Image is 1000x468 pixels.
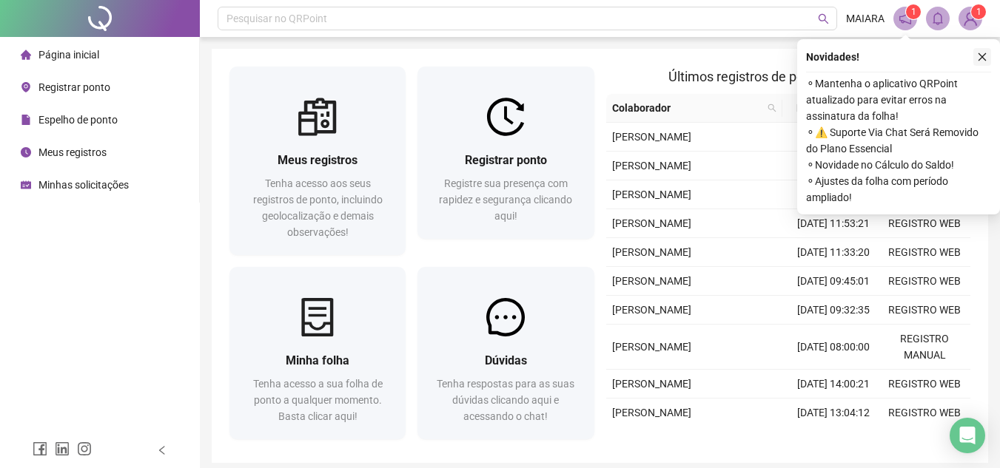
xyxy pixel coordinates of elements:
span: Meus registros [38,146,107,158]
span: Registrar ponto [465,153,547,167]
span: ⚬ Novidade no Cálculo do Saldo! [806,157,991,173]
td: [DATE] 09:32:35 [788,296,879,325]
span: [PERSON_NAME] [612,189,691,200]
td: REGISTRO WEB [879,370,970,399]
span: Tenha acesso aos seus registros de ponto, incluindo geolocalização e demais observações! [253,177,383,238]
td: [DATE] 08:00:00 [788,325,879,370]
span: Registrar ponto [38,81,110,93]
span: Últimos registros de ponto sincronizados [668,69,907,84]
span: Página inicial [38,49,99,61]
td: [DATE] 11:53:21 [788,209,879,238]
a: Registrar pontoRegistre sua presença com rapidez e segurança clicando aqui! [417,67,594,239]
td: REGISTRO WEB [879,267,970,296]
a: DúvidasTenha respostas para as suas dúvidas clicando aqui e acessando o chat! [417,267,594,439]
td: [DATE] 11:33:20 [788,238,879,267]
span: [PERSON_NAME] [612,160,691,172]
span: [PERSON_NAME] [612,217,691,229]
span: [PERSON_NAME] [612,246,691,258]
sup: 1 [906,4,921,19]
span: home [21,50,31,60]
td: [DATE] 14:00:21 [788,370,879,399]
span: search [765,97,779,119]
span: file [21,115,31,125]
span: facebook [33,441,47,456]
span: left [157,445,167,455]
span: Minha folha [286,353,349,367]
span: ⚬ Ajustes da folha com período ampliado! [806,173,991,206]
th: Data/Hora [782,94,870,123]
span: schedule [21,180,31,190]
div: Open Intercom Messenger [950,418,985,453]
span: ⚬ Mantenha o aplicativo QRPoint atualizado para evitar erros na assinatura da folha! [806,75,991,124]
span: Colaborador [612,100,762,116]
img: 79011 [959,7,981,30]
span: [PERSON_NAME] [612,275,691,287]
span: instagram [77,441,92,456]
td: [DATE] 12:54:58 [788,180,879,209]
a: Meus registrosTenha acesso aos seus registros de ponto, incluindo geolocalização e demais observa... [229,67,406,255]
span: [PERSON_NAME] [612,407,691,418]
span: environment [21,82,31,92]
td: [DATE] 14:01:54 [788,123,879,152]
td: REGISTRO MANUAL [879,325,970,370]
span: [PERSON_NAME] [612,304,691,316]
span: 1 [976,7,981,17]
td: REGISTRO WEB [879,399,970,427]
span: [PERSON_NAME] [612,378,691,390]
td: REGISTRO WEB [879,296,970,325]
span: MAIARA [846,10,885,27]
a: Minha folhaTenha acesso a sua folha de ponto a qualquer momento. Basta clicar aqui! [229,267,406,439]
span: Novidades ! [806,49,859,65]
span: notification [899,12,912,25]
span: ⚬ ⚠️ Suporte Via Chat Será Removido do Plano Essencial [806,124,991,157]
span: Registre sua presença com rapidez e segurança clicando aqui! [439,177,572,222]
span: [PERSON_NAME] [612,341,691,353]
span: 1 [911,7,916,17]
span: Dúvidas [485,353,527,367]
td: [DATE] 13:05:47 [788,152,879,180]
span: Tenha respostas para as suas dúvidas clicando aqui e acessando o chat! [437,378,574,422]
td: REGISTRO WEB [879,238,970,267]
sup: Atualize o seu contato no menu Meus Dados [971,4,986,19]
span: close [977,52,987,62]
span: linkedin [55,441,70,456]
span: Data/Hora [788,100,853,116]
span: Espelho de ponto [38,114,118,126]
span: Meus registros [278,153,358,167]
td: [DATE] 09:45:01 [788,267,879,296]
span: [PERSON_NAME] [612,131,691,143]
span: search [768,104,776,112]
span: Minhas solicitações [38,179,129,191]
td: [DATE] 13:04:12 [788,399,879,427]
td: REGISTRO WEB [879,209,970,238]
span: bell [931,12,944,25]
span: search [818,13,829,24]
span: clock-circle [21,147,31,157]
span: Tenha acesso a sua folha de ponto a qualquer momento. Basta clicar aqui! [253,378,383,422]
